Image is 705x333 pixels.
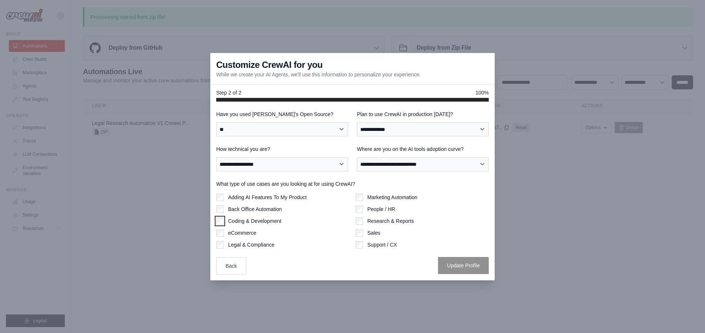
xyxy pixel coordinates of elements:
[216,71,421,78] p: While we create your AI Agents, we'll use this information to personalize your experience.
[228,241,274,248] label: Legal & Compliance
[228,229,256,237] label: eCommerce
[216,257,246,274] button: Back
[475,89,489,96] span: 100%
[216,89,241,96] span: Step 2 of 2
[228,194,307,201] label: Adding AI Features To My Product
[228,205,282,213] label: Back Office Automation
[357,111,489,118] label: Plan to use CrewAI in production [DATE]?
[438,257,489,274] button: Update Profile
[367,241,397,248] label: Support / CX
[228,217,281,225] label: Coding & Development
[216,145,348,153] label: How technical you are?
[367,194,417,201] label: Marketing Automation
[357,145,489,153] label: Where are you on the AI tools adoption curve?
[216,180,489,188] label: What type of use cases are you looking at for using CrewAI?
[216,59,323,71] h3: Customize CrewAI for you
[216,111,348,118] label: Have you used [PERSON_NAME]'s Open Source?
[367,217,414,225] label: Research & Reports
[367,205,395,213] label: People / HR
[367,229,380,237] label: Sales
